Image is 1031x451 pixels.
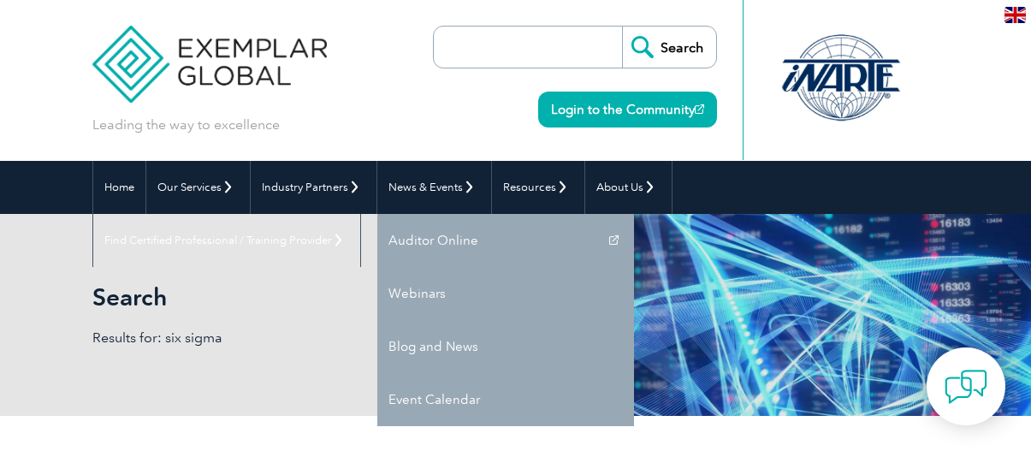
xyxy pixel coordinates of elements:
input: Search [622,27,716,68]
a: Webinars [377,267,634,320]
a: Find Certified Professional / Training Provider [93,214,360,267]
a: Blog and News [377,320,634,373]
h1: Search [92,282,559,312]
img: en [1004,7,1026,23]
a: Our Services [146,161,250,214]
p: Results for: six sigma [92,329,516,347]
a: News & Events [377,161,491,214]
a: About Us [585,161,672,214]
a: Auditor Online [377,214,634,267]
a: Industry Partners [251,161,376,214]
img: open_square.png [695,104,704,114]
p: Leading the way to excellence [92,116,280,134]
a: Event Calendar [377,373,634,426]
a: Resources [492,161,584,214]
a: Home [93,161,145,214]
a: Login to the Community [538,92,717,128]
img: contact-chat.png [945,365,987,408]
